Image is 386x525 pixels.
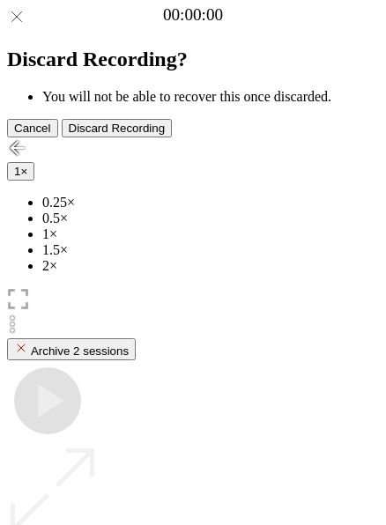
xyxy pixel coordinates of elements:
a: 00:00:00 [163,5,223,25]
button: Discard Recording [62,119,173,137]
h2: Discard Recording? [7,48,379,71]
li: 0.5× [42,211,379,226]
button: Archive 2 sessions [7,338,136,360]
li: 1.5× [42,242,379,258]
li: 0.25× [42,195,379,211]
li: 1× [42,226,379,242]
span: 1 [14,165,20,178]
button: 1× [7,162,34,181]
button: Cancel [7,119,58,137]
li: 2× [42,258,379,274]
li: You will not be able to recover this once discarded. [42,89,379,105]
div: Archive 2 sessions [14,341,129,358]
